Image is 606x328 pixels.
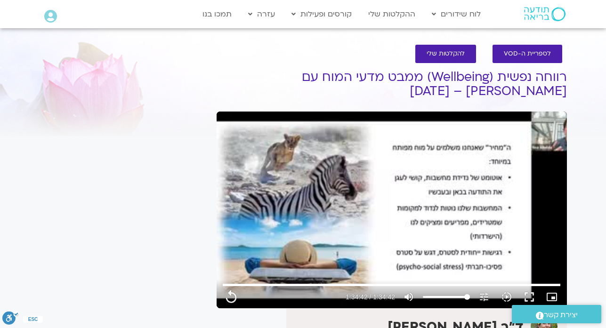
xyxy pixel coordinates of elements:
img: תודעה בריאה [524,7,566,21]
a: תמכו בנו [198,5,236,23]
span: לספריית ה-VOD [504,50,551,57]
h1: רווחה נפשית (Wellbeing) ממבט מדעי המוח עם [PERSON_NAME] – [DATE] [217,70,567,98]
a: קורסים ופעילות [287,5,356,23]
a: ההקלטות שלי [364,5,420,23]
a: יצירת קשר [512,305,601,323]
span: להקלטות שלי [427,50,465,57]
span: יצירת קשר [544,309,578,321]
a: עזרה [243,5,280,23]
a: להקלטות שלי [415,45,476,63]
a: לוח שידורים [427,5,485,23]
a: לספריית ה-VOD [493,45,562,63]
